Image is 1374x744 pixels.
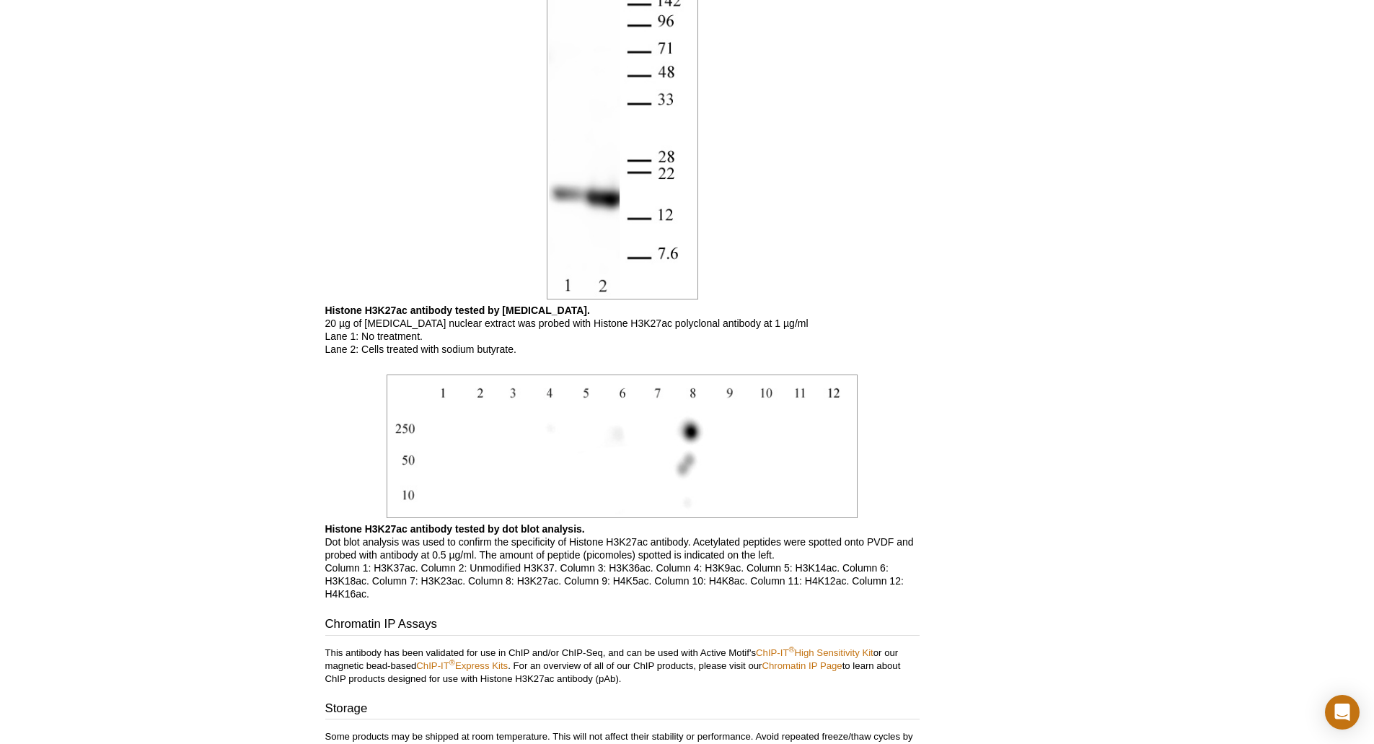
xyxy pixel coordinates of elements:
p: 20 µg of [MEDICAL_DATA] nuclear extract was probed with Histone H3K27ac polyclonal antibody at 1 ... [325,304,920,356]
h3: Storage [325,700,920,720]
b: Histone H3K27ac antibody tested by dot blot analysis. [325,523,585,535]
div: Open Intercom Messenger [1325,695,1360,730]
img: Histone H3K27ac antibody (pAb) tested by dot blot analysis. [387,375,858,518]
a: ChIP-IT®Express Kits [416,660,508,671]
h3: Chromatin IP Assays [325,616,920,636]
b: Histone H3K27ac antibody tested by [MEDICAL_DATA]. [325,305,590,316]
a: Chromatin IP Page [762,660,842,671]
sup: ® [449,658,455,667]
p: Dot blot analysis was used to confirm the specificity of Histone H3K27ac antibody. Acetylated pep... [325,522,920,600]
p: This antibody has been validated for use in ChIP and/or ChIP-Seq, and can be used with Active Mot... [325,647,920,686]
a: ChIP-IT®High Sensitivity Kit [756,647,873,658]
sup: ® [788,645,794,654]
